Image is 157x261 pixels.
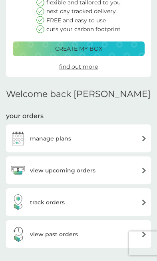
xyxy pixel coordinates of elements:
[46,16,106,25] p: FREE and easy to use
[6,112,44,121] h3: your orders
[30,166,95,175] h3: view upcoming orders
[46,25,121,34] p: cuts your carbon footprint
[59,63,98,70] span: find out more
[30,134,71,143] h3: manage plans
[6,89,151,99] h2: Welcome back [PERSON_NAME]
[30,230,78,239] h3: view past orders
[55,44,102,53] p: create my box
[141,168,147,174] img: arrow right
[46,7,116,16] p: next day tracked delivery
[141,200,147,206] img: arrow right
[141,136,147,142] img: arrow right
[30,198,65,207] h3: track orders
[13,42,145,56] button: create my box
[59,62,98,71] a: find out more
